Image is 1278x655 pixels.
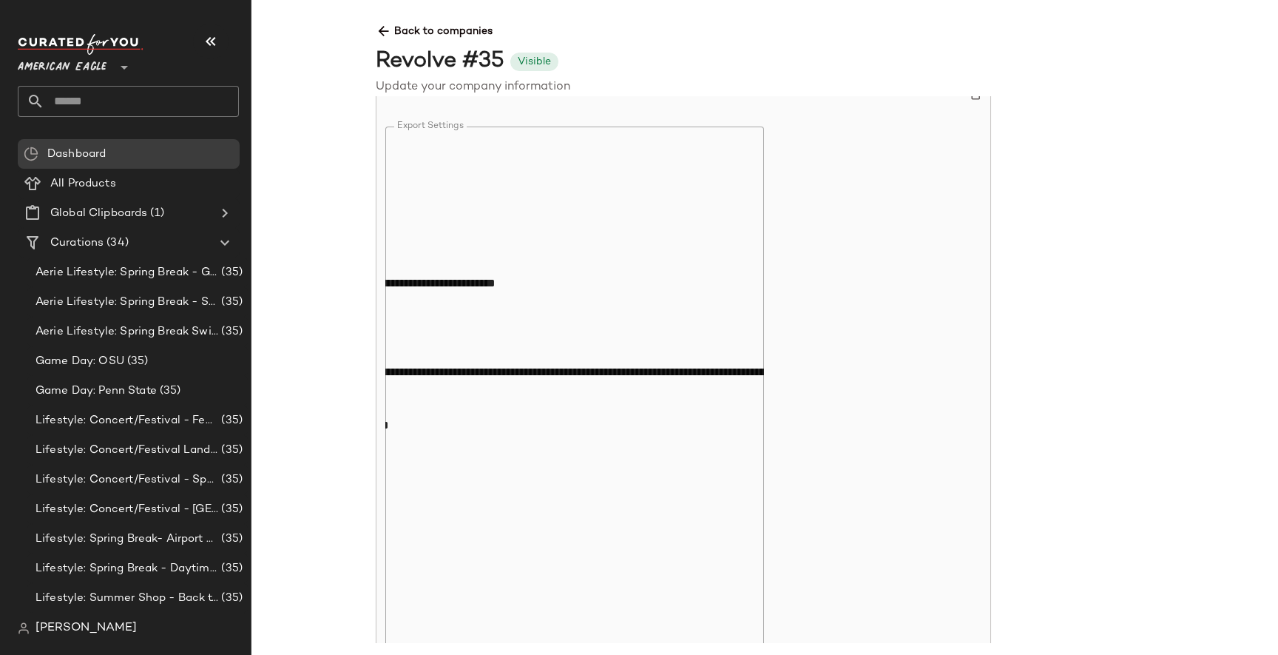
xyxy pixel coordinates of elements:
span: (35) [218,501,243,518]
span: Lifestyle: Summer Shop - Back to School Essentials [35,590,218,607]
span: American Eagle [18,50,106,77]
span: Lifestyle: Concert/Festival - Sporty [35,471,218,488]
span: (35) [218,531,243,548]
span: Lifestyle: Spring Break- Airport Style [35,531,218,548]
img: svg%3e [24,147,38,161]
span: [PERSON_NAME] [35,619,137,637]
span: Global Clipboards [50,205,147,222]
span: (35) [218,264,243,281]
span: Aerie Lifestyle: Spring Break - Girly/Femme [35,264,218,281]
span: Game Day: Penn State [35,383,157,400]
span: Game Day: OSU [35,353,124,370]
span: (35) [124,353,149,370]
div: Visible [518,54,551,70]
span: (35) [218,412,243,429]
span: (35) [218,294,243,311]
span: (35) [157,383,181,400]
div: Revolve #35 [376,45,504,78]
span: Lifestyle: Concert/Festival - Femme [35,412,218,429]
span: Aerie Lifestyle: Spring Break Swimsuits Landing Page [35,323,218,340]
span: (35) [218,323,243,340]
span: Aerie Lifestyle: Spring Break - Sporty [35,294,218,311]
img: svg%3e [18,622,30,634]
span: (35) [218,560,243,577]
span: Lifestyle: Concert/Festival - [GEOGRAPHIC_DATA] [35,501,218,518]
span: Curations [50,235,104,252]
span: (1) [147,205,163,222]
span: (35) [218,442,243,459]
span: Dashboard [47,146,106,163]
span: All Products [50,175,116,192]
span: Lifestyle: Spring Break - Daytime Casual [35,560,218,577]
span: (35) [218,590,243,607]
span: (35) [218,471,243,488]
span: Lifestyle: Concert/Festival Landing Page [35,442,218,459]
img: cfy_white_logo.C9jOOHJF.svg [18,34,143,55]
span: (34) [104,235,129,252]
